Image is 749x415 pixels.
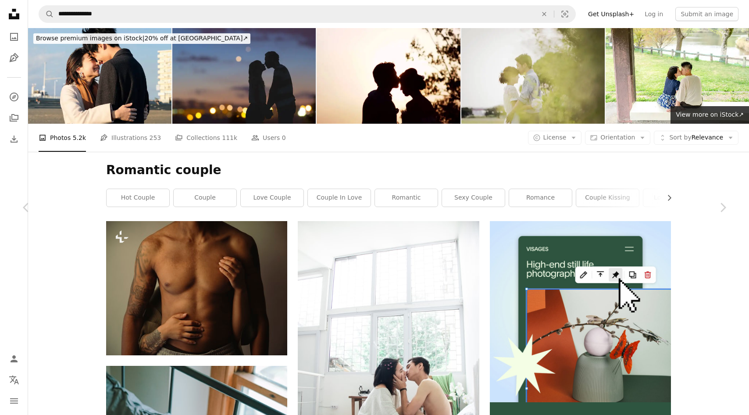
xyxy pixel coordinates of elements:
a: Log in [639,7,668,21]
img: Wedding couple on the beach [317,28,460,124]
a: Download History [5,130,23,148]
form: Find visuals sitewide [39,5,576,23]
a: couple [174,189,236,207]
span: Orientation [600,134,635,141]
span: License [543,134,567,141]
button: License [528,131,582,145]
img: file-1723602894256-972c108553a7image [490,221,671,402]
span: Browse premium images on iStock | [36,35,144,42]
a: Illustrations 253 [100,124,161,152]
span: Relevance [669,133,723,142]
button: scroll list to the right [661,189,671,207]
a: Browse premium images on iStock|20% off at [GEOGRAPHIC_DATA]↗ [28,28,256,49]
button: Orientation [585,131,650,145]
a: man and woman kissing [298,353,479,361]
span: 0 [282,133,286,143]
img: Spring scene in May at a no-people park in Jokojicho, Seto City, Aichi Prefecture. A Japanese cou... [606,28,749,124]
span: Sort by [669,134,691,141]
button: Menu [5,392,23,410]
img: a man with a tattooed arm holding his chest [106,221,287,355]
a: Get Unsplash+ [583,7,639,21]
a: hot couple [107,189,169,207]
button: Visual search [554,6,575,22]
a: romance [509,189,572,207]
a: Collections 111k [175,124,237,152]
span: 20% off at [GEOGRAPHIC_DATA] ↗ [36,35,248,42]
a: romantic [375,189,438,207]
a: couple in love [308,189,371,207]
a: love couple [241,189,303,207]
a: View more on iStock↗ [671,106,749,124]
h1: Romantic couple [106,162,671,178]
button: Submit an image [675,7,738,21]
a: Photos [5,28,23,46]
button: Language [5,371,23,389]
span: 111k [222,133,237,143]
a: Collections [5,109,23,127]
span: 253 [150,133,161,143]
a: Explore [5,88,23,106]
img: Couple embracing in the park [461,28,605,124]
img: Closeup of young couple embracing at beach [28,28,171,124]
a: Next [696,165,749,250]
a: Log in / Sign up [5,350,23,368]
img: Silhouettes of a young couple kissing with city panorama in the background. [172,28,316,124]
button: Clear [535,6,554,22]
a: Users 0 [251,124,286,152]
span: View more on iStock ↗ [676,111,744,118]
a: Illustrations [5,49,23,67]
a: sexy couple [442,189,505,207]
a: love and sex [643,189,706,207]
button: Sort byRelevance [654,131,738,145]
button: Search Unsplash [39,6,54,22]
a: a man with a tattooed arm holding his chest [106,284,287,292]
a: couple kissing [576,189,639,207]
